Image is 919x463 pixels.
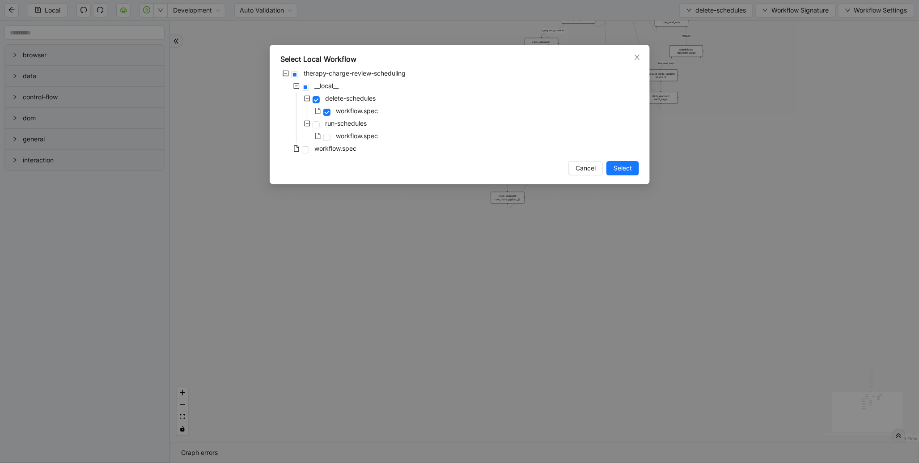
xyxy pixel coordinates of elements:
[304,120,310,127] span: minus-square
[576,163,596,173] span: Cancel
[634,54,641,61] span: close
[323,118,368,129] span: run-schedules
[325,119,367,127] span: run-schedules
[336,132,378,140] span: workflow.spec
[314,82,339,89] span: __local__
[336,107,378,115] span: workflow.spec
[323,93,377,104] span: delete-schedules
[283,70,289,76] span: minus-square
[315,108,321,114] span: file
[315,133,321,139] span: file
[313,143,358,154] span: workflow.spec
[632,52,642,62] button: Close
[313,81,340,91] span: __local__
[293,145,300,152] span: file
[334,131,380,141] span: workflow.spec
[302,68,407,79] span: therapy-charge-review-scheduling
[334,106,380,116] span: workflow.spec
[280,54,639,64] div: Select Local Workflow
[614,163,632,173] span: Select
[293,83,300,89] span: minus-square
[304,95,310,102] span: minus-square
[606,161,639,175] button: Select
[304,69,406,77] span: therapy-charge-review-scheduling
[325,94,376,102] span: delete-schedules
[568,161,603,175] button: Cancel
[314,144,356,152] span: workflow.spec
